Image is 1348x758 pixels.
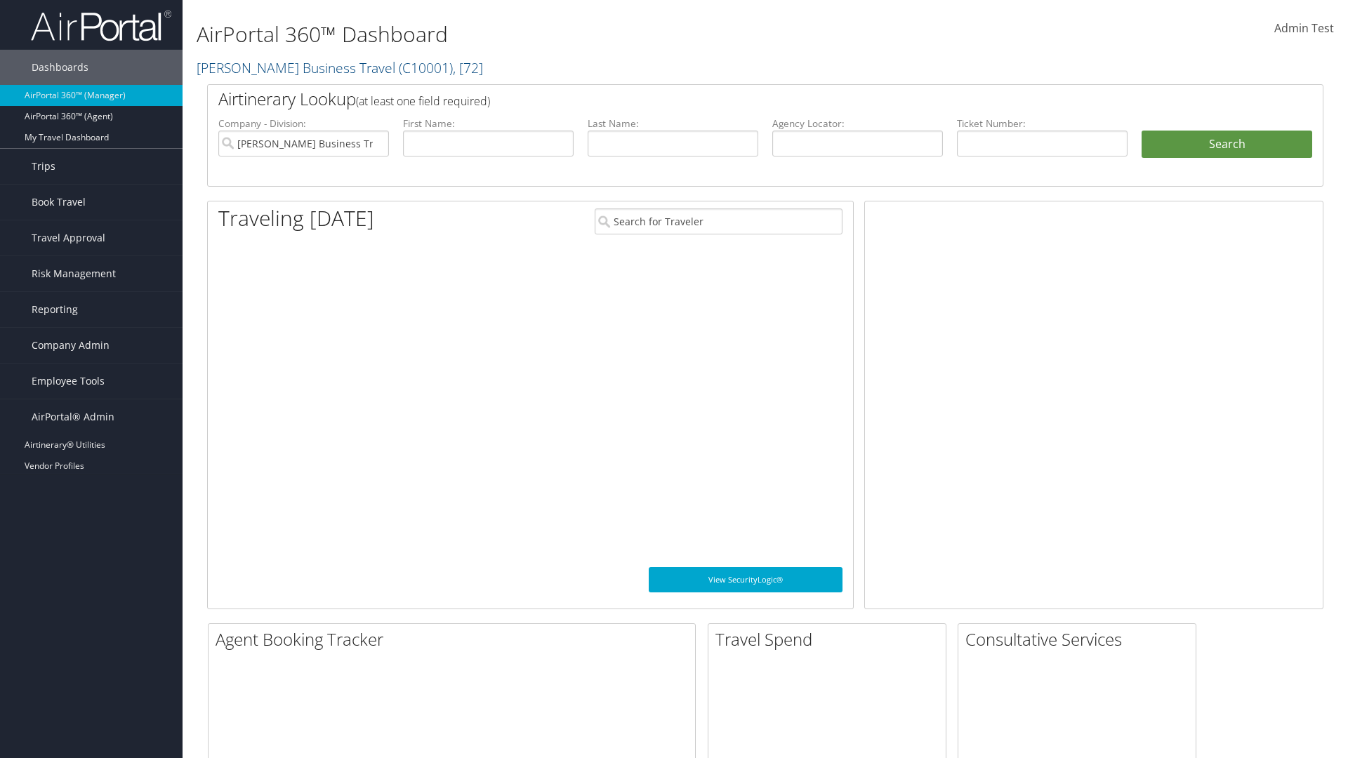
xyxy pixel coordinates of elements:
[216,627,695,651] h2: Agent Booking Tracker
[218,117,389,131] label: Company - Division:
[588,117,758,131] label: Last Name:
[197,20,955,49] h1: AirPortal 360™ Dashboard
[218,87,1220,111] h2: Airtinerary Lookup
[197,58,483,77] a: [PERSON_NAME] Business Travel
[356,93,490,109] span: (at least one field required)
[31,9,171,42] img: airportal-logo.png
[1274,7,1334,51] a: Admin Test
[32,185,86,220] span: Book Travel
[403,117,574,131] label: First Name:
[957,117,1128,131] label: Ticket Number:
[772,117,943,131] label: Agency Locator:
[399,58,453,77] span: ( C10001 )
[32,292,78,327] span: Reporting
[965,627,1196,651] h2: Consultative Services
[453,58,483,77] span: , [ 72 ]
[715,627,946,651] h2: Travel Spend
[1274,20,1334,36] span: Admin Test
[32,149,55,184] span: Trips
[32,256,116,291] span: Risk Management
[218,204,374,233] h1: Traveling [DATE]
[649,567,842,592] a: View SecurityLogic®
[1142,131,1312,159] button: Search
[32,328,110,363] span: Company Admin
[32,399,114,434] span: AirPortal® Admin
[32,220,105,255] span: Travel Approval
[32,364,105,399] span: Employee Tools
[32,50,88,85] span: Dashboards
[595,208,842,234] input: Search for Traveler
